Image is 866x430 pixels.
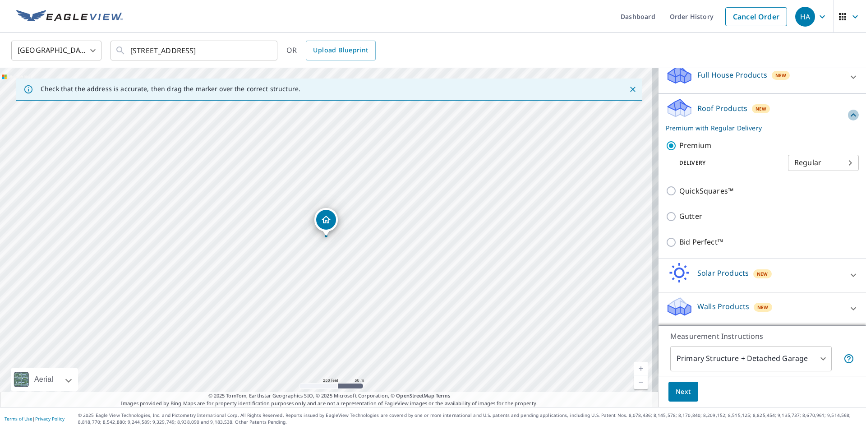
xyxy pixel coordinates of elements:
[679,236,723,248] p: Bid Perfect™
[670,331,854,342] p: Measurement Instructions
[666,123,848,133] p: Premium with Regular Delivery
[286,41,376,60] div: OR
[11,38,101,63] div: [GEOGRAPHIC_DATA]
[11,368,78,391] div: Aerial
[78,412,861,425] p: © 2025 Eagle View Technologies, Inc. and Pictometry International Corp. All Rights Reserved. Repo...
[788,150,859,176] div: Regular
[16,10,123,23] img: EV Logo
[666,263,859,288] div: Solar ProductsNew
[314,208,338,236] div: Dropped pin, building 1, Residential property, 2206 Scuttlehole Rd Bridgehampton, NY 11932
[697,301,749,312] p: Walls Products
[843,353,854,364] span: Your report will include the primary structure and a detached garage if one exists.
[666,159,788,167] p: Delivery
[313,45,368,56] span: Upload Blueprint
[32,368,56,391] div: Aerial
[697,69,767,80] p: Full House Products
[634,362,648,375] a: Current Level 17, Zoom In
[634,375,648,389] a: Current Level 17, Zoom Out
[666,64,859,90] div: Full House ProductsNew
[666,97,859,133] div: Roof ProductsNewPremium with Regular Delivery
[795,7,815,27] div: HA
[436,392,451,399] a: Terms
[130,38,259,63] input: Search by address or latitude-longitude
[306,41,375,60] a: Upload Blueprint
[755,105,767,112] span: New
[725,7,787,26] a: Cancel Order
[676,386,691,398] span: Next
[627,83,639,95] button: Close
[35,416,64,422] a: Privacy Policy
[41,85,300,93] p: Check that the address is accurate, then drag the marker over the correct structure.
[775,72,787,79] span: New
[697,103,747,114] p: Roof Products
[679,185,733,197] p: QuickSquares™
[757,304,769,311] span: New
[5,416,32,422] a: Terms of Use
[679,211,702,222] p: Gutter
[208,392,451,400] span: © 2025 TomTom, Earthstar Geographics SIO, © 2025 Microsoft Corporation, ©
[670,346,832,371] div: Primary Structure + Detached Garage
[666,296,859,322] div: Walls ProductsNew
[679,140,711,151] p: Premium
[396,392,434,399] a: OpenStreetMap
[5,416,64,421] p: |
[697,268,749,278] p: Solar Products
[668,382,698,402] button: Next
[757,270,768,277] span: New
